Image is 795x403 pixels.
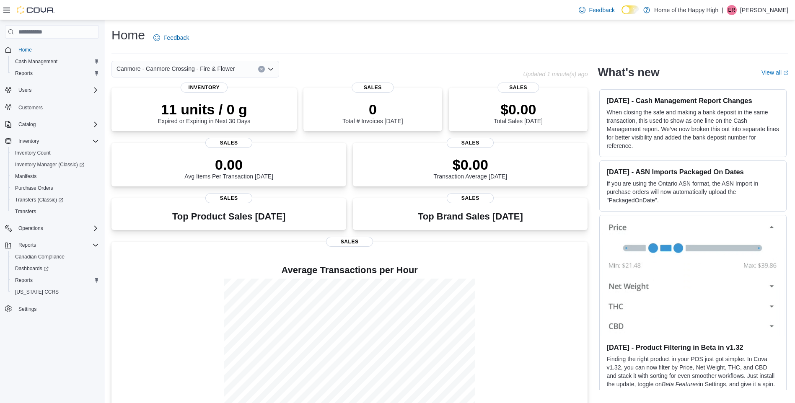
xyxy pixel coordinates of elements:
[15,45,35,55] a: Home
[2,303,102,315] button: Settings
[8,194,102,206] a: Transfers (Classic)
[150,29,192,46] a: Feedback
[352,83,394,93] span: Sales
[15,304,99,314] span: Settings
[117,64,235,74] span: Canmore - Canmore Crossing - Fire & Flower
[8,263,102,274] a: Dashboards
[722,5,723,15] p: |
[15,161,84,168] span: Inventory Manager (Classic)
[12,171,40,181] a: Manifests
[606,179,779,204] p: If you are using the Ontario ASN format, the ASN Import in purchase orders will now automatically...
[15,253,65,260] span: Canadian Compliance
[434,156,508,180] div: Transaction Average [DATE]
[589,6,614,14] span: Feedback
[205,193,252,203] span: Sales
[727,5,737,15] div: Edward Renzi
[15,136,42,146] button: Inventory
[18,225,43,232] span: Operations
[18,306,36,313] span: Settings
[15,150,51,156] span: Inventory Count
[15,119,99,129] span: Catalog
[8,56,102,67] button: Cash Management
[15,103,46,113] a: Customers
[15,102,99,112] span: Customers
[258,66,265,72] button: Clear input
[267,66,274,72] button: Open list of options
[18,121,36,128] span: Catalog
[172,212,285,222] h3: Top Product Sales [DATE]
[606,108,779,150] p: When closing the safe and making a bank deposit in the same transaction, this used to show as one...
[18,104,43,111] span: Customers
[18,46,32,53] span: Home
[12,195,67,205] a: Transfers (Classic)
[12,57,61,67] a: Cash Management
[184,156,273,173] p: 0.00
[342,101,403,124] div: Total # Invoices [DATE]
[12,148,54,158] a: Inventory Count
[15,185,53,191] span: Purchase Orders
[447,193,494,203] span: Sales
[205,138,252,148] span: Sales
[761,69,788,76] a: View allExternal link
[12,252,68,262] a: Canadian Compliance
[8,274,102,286] button: Reports
[418,212,523,222] h3: Top Brand Sales [DATE]
[12,263,99,274] span: Dashboards
[15,58,57,65] span: Cash Management
[2,222,102,234] button: Operations
[12,275,99,285] span: Reports
[12,287,62,297] a: [US_STATE] CCRS
[12,183,99,193] span: Purchase Orders
[8,182,102,194] button: Purchase Orders
[15,265,49,272] span: Dashboards
[15,70,33,77] span: Reports
[606,168,779,176] h3: [DATE] - ASN Imports Packaged On Dates
[15,223,47,233] button: Operations
[12,68,36,78] a: Reports
[12,57,99,67] span: Cash Management
[184,156,273,180] div: Avg Items Per Transaction [DATE]
[12,252,99,262] span: Canadian Compliance
[598,66,659,79] h2: What's new
[12,68,99,78] span: Reports
[18,242,36,248] span: Reports
[15,44,99,55] span: Home
[15,277,33,284] span: Reports
[728,5,735,15] span: ER
[111,27,145,44] h1: Home
[654,5,718,15] p: Home of the Happy High
[18,87,31,93] span: Users
[118,265,581,275] h4: Average Transactions per Hour
[575,2,618,18] a: Feedback
[17,6,54,14] img: Cova
[497,83,539,93] span: Sales
[8,147,102,159] button: Inventory Count
[18,138,39,145] span: Inventory
[8,170,102,182] button: Manifests
[326,237,373,247] span: Sales
[8,67,102,79] button: Reports
[5,40,99,337] nav: Complex example
[494,101,543,124] div: Total Sales [DATE]
[2,44,102,56] button: Home
[12,287,99,297] span: Washington CCRS
[15,173,36,180] span: Manifests
[158,101,250,118] p: 11 units / 0 g
[783,70,788,75] svg: External link
[8,251,102,263] button: Canadian Compliance
[12,275,36,285] a: Reports
[15,304,40,314] a: Settings
[15,208,36,215] span: Transfers
[434,156,508,173] p: $0.00
[12,160,99,170] span: Inventory Manager (Classic)
[12,263,52,274] a: Dashboards
[2,239,102,251] button: Reports
[15,136,99,146] span: Inventory
[662,381,699,387] em: Beta Features
[12,171,99,181] span: Manifests
[606,343,779,351] h3: [DATE] - Product Filtering in Beta in v1.32
[163,34,189,42] span: Feedback
[494,101,543,118] p: $0.00
[2,84,102,96] button: Users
